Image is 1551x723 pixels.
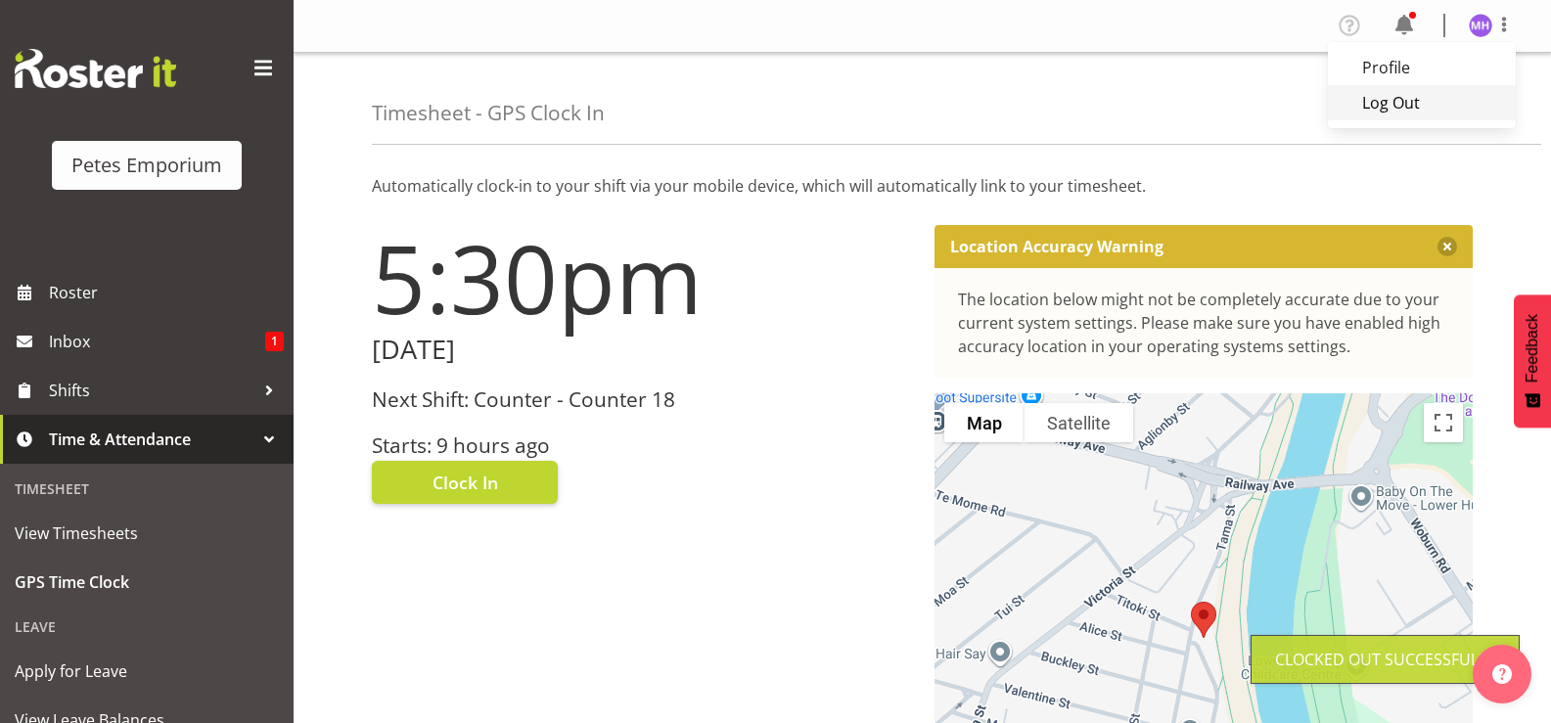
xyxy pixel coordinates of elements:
button: Clock In [372,461,558,504]
div: The location below might not be completely accurate due to your current system settings. Please m... [958,288,1450,358]
a: Log Out [1328,85,1516,120]
a: GPS Time Clock [5,558,289,607]
button: Close message [1437,237,1457,256]
button: Toggle fullscreen view [1424,403,1463,442]
a: Apply for Leave [5,647,289,696]
span: Apply for Leave [15,656,279,686]
div: Timesheet [5,469,289,509]
h3: Next Shift: Counter - Counter 18 [372,388,911,411]
span: 1 [265,332,284,351]
img: Rosterit website logo [15,49,176,88]
img: mackenzie-halford4471.jpg [1469,14,1492,37]
div: Leave [5,607,289,647]
button: Show street map [944,403,1025,442]
span: Inbox [49,327,265,356]
span: Shifts [49,376,254,405]
span: View Timesheets [15,519,279,548]
span: Roster [49,278,284,307]
button: Show satellite imagery [1025,403,1133,442]
h4: Timesheet - GPS Clock In [372,102,605,124]
div: Clocked out Successfully [1275,648,1495,671]
div: Petes Emporium [71,151,222,180]
button: Feedback - Show survey [1514,294,1551,428]
p: Location Accuracy Warning [950,237,1163,256]
span: Clock In [433,470,498,495]
a: View Timesheets [5,509,289,558]
img: help-xxl-2.png [1492,664,1512,684]
h3: Starts: 9 hours ago [372,434,911,457]
a: Profile [1328,50,1516,85]
h2: [DATE] [372,335,911,365]
span: Feedback [1524,314,1541,383]
span: Time & Attendance [49,425,254,454]
span: GPS Time Clock [15,567,279,597]
p: Automatically clock-in to your shift via your mobile device, which will automatically link to you... [372,174,1473,198]
h1: 5:30pm [372,225,911,331]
